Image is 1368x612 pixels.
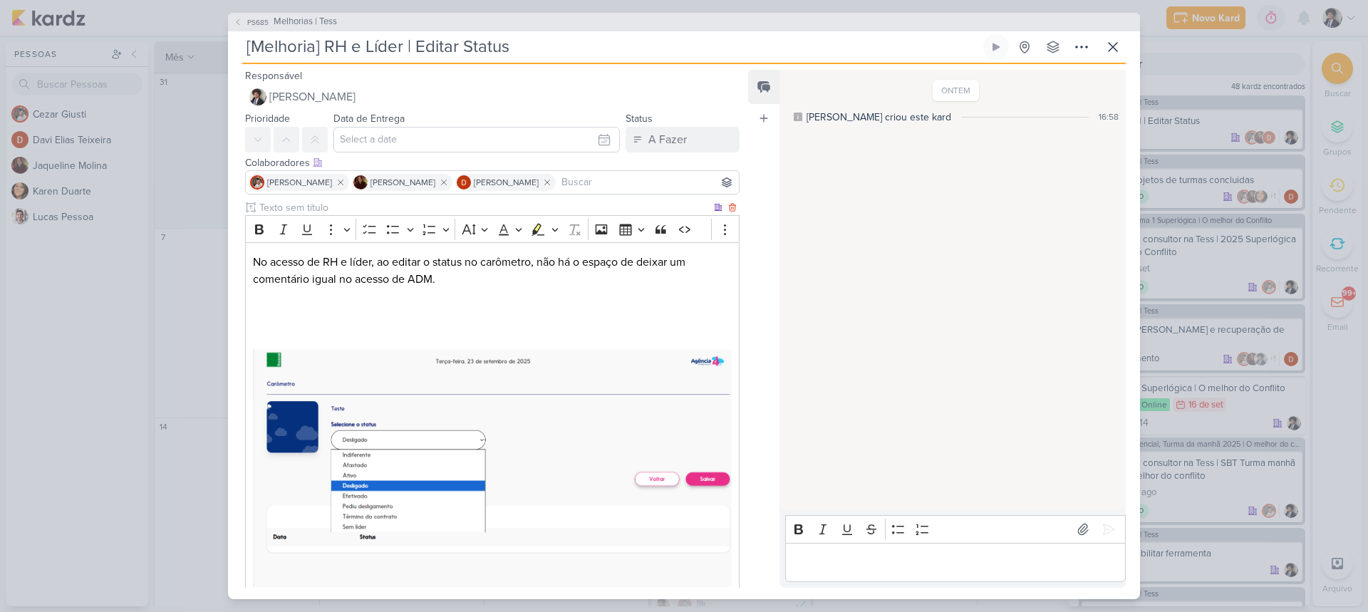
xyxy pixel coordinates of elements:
[245,155,740,170] div: Colaboradores
[242,34,980,60] input: Kard Sem Título
[626,127,740,152] button: A Fazer
[457,175,471,190] img: Davi Elias Teixeira
[333,127,620,152] input: Select a date
[370,176,435,189] span: [PERSON_NAME]
[253,349,732,587] img: 1YuClpuny+tplmNbqqNbvkxAj5MS0UvVmF4G9dnb8j4AAAAAAPNvNpKX92efe9B4XjpREb1U3WlexvPqfQAAAAAA5ls1lFej+...
[249,88,266,105] img: Pedro Luahn Simões
[1099,110,1119,123] div: 16:58
[474,176,539,189] span: [PERSON_NAME]
[559,174,736,191] input: Buscar
[245,113,290,125] label: Prioridade
[785,515,1126,543] div: Editor toolbar
[256,200,711,215] input: Texto sem título
[245,70,302,82] label: Responsável
[245,215,740,243] div: Editor toolbar
[353,175,368,190] img: Jaqueline Molina
[807,110,951,125] div: [PERSON_NAME] criou este kard
[785,543,1126,582] div: Editor editing area: main
[648,131,687,148] div: A Fazer
[626,113,653,125] label: Status
[269,88,356,105] span: [PERSON_NAME]
[267,176,332,189] span: [PERSON_NAME]
[245,84,740,110] button: [PERSON_NAME]
[253,254,732,288] p: No acesso de RH e líder, ao editar o status no carômetro, não há o espaço de deixar um comentário...
[245,242,740,598] div: Editor editing area: main
[250,175,264,190] img: Cezar Giusti
[333,113,405,125] label: Data de Entrega
[990,41,1002,53] div: Ligar relógio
